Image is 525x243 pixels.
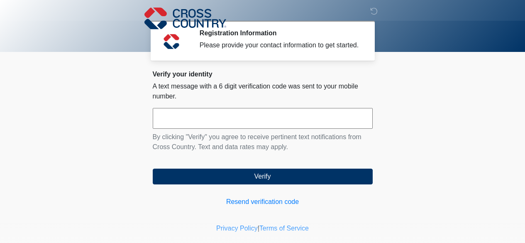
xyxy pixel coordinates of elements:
a: Terms of Service [259,225,309,232]
button: Verify [153,169,373,184]
img: Cross Country Logo [144,6,227,30]
a: Resend verification code [153,197,373,207]
div: Please provide your contact information to get started. [200,40,360,50]
p: A text message with a 6 digit verification code was sent to your mobile number. [153,81,373,101]
img: Agent Avatar [159,29,184,54]
a: | [258,225,259,232]
a: Privacy Policy [216,225,258,232]
p: By clicking "Verify" you agree to receive pertinent text notifications from Cross Country. Text a... [153,132,373,152]
h2: Verify your identity [153,70,373,78]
